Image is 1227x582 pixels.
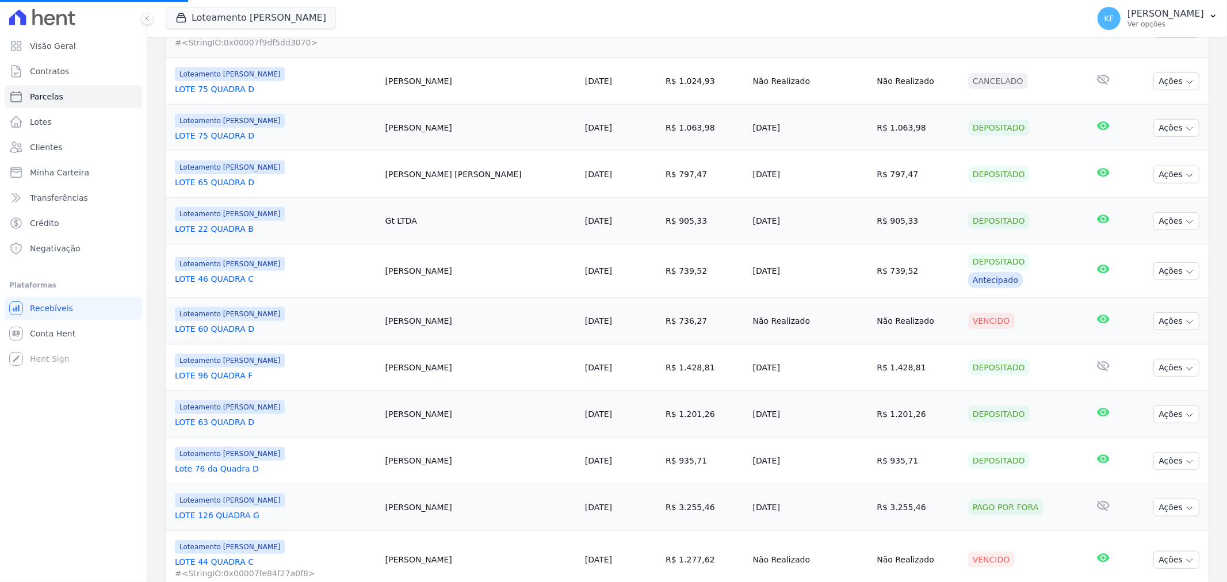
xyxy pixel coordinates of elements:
span: Loteamento [PERSON_NAME] [175,67,285,81]
td: R$ 797,47 [872,151,964,198]
td: [PERSON_NAME] [381,391,580,438]
button: Ações [1153,262,1199,280]
div: Depositado [968,120,1030,136]
button: Ações [1153,212,1199,230]
a: LOTE 22 QUADRA B [175,223,376,235]
div: Depositado [968,166,1030,182]
a: [DATE] [585,123,612,132]
span: #<StringIO:0x00007fe84f27a0f8> [175,568,376,579]
div: Antecipado [968,272,1023,288]
button: Ações [1153,551,1199,569]
span: Visão Geral [30,40,76,52]
a: [DATE] [585,76,612,86]
a: Negativação [5,237,142,260]
a: Conta Hent [5,322,142,345]
td: Não Realizado [872,58,964,105]
td: [DATE] [748,244,873,298]
div: Vencido [968,552,1015,568]
a: Minha Carteira [5,161,142,184]
a: Lote 76 da Quadra D [175,463,376,474]
a: [DATE] [585,555,612,564]
span: Contratos [30,66,69,77]
td: [DATE] [748,151,873,198]
span: Lotes [30,116,52,128]
a: [DATE] [585,316,612,326]
a: Clientes [5,136,142,159]
span: Transferências [30,192,88,204]
td: R$ 935,71 [661,438,748,484]
p: Ver opções [1127,20,1204,29]
a: [DATE] [585,170,612,179]
a: Parcelas [5,85,142,108]
a: LOTE 63 QUADRA D [175,416,376,428]
a: [DATE] [585,456,612,465]
span: Loteamento [PERSON_NAME] [175,160,285,174]
td: [DATE] [748,484,873,531]
div: Plataformas [9,278,137,292]
td: R$ 1.428,81 [872,344,964,391]
td: R$ 3.255,46 [872,484,964,531]
button: KF [PERSON_NAME] Ver opções [1088,2,1227,35]
td: R$ 1.063,98 [872,105,964,151]
button: Ações [1153,452,1199,470]
a: [DATE] [585,409,612,419]
button: Ações [1153,166,1199,183]
span: Loteamento [PERSON_NAME] [175,447,285,461]
button: Ações [1153,499,1199,516]
span: Loteamento [PERSON_NAME] [175,540,285,554]
a: LOTE 60 QUADRA D [175,323,376,335]
a: Crédito [5,212,142,235]
td: R$ 797,47 [661,151,748,198]
td: Não Realizado [872,298,964,344]
a: LOTE 96 QUADRA F [175,370,376,381]
span: Clientes [30,141,62,153]
button: Loteamento [PERSON_NAME] [166,7,336,29]
a: Lotes [5,110,142,133]
span: #<StringIO:0x00007f9df5dd3070> [175,37,376,48]
td: [PERSON_NAME] [PERSON_NAME] [381,151,580,198]
span: Minha Carteira [30,167,89,178]
span: Loteamento [PERSON_NAME] [175,257,285,271]
td: R$ 1.428,81 [661,344,748,391]
button: Ações [1153,359,1199,377]
span: Crédito [30,217,59,229]
td: R$ 1.024,93 [661,58,748,105]
td: [PERSON_NAME] [381,58,580,105]
td: R$ 739,52 [872,244,964,298]
span: Loteamento [PERSON_NAME] [175,354,285,367]
button: Ações [1153,405,1199,423]
a: [DATE] [585,363,612,372]
td: [DATE] [748,198,873,244]
a: [DATE] [585,216,612,225]
button: Ações [1153,119,1199,137]
td: R$ 739,52 [661,244,748,298]
a: [DATE] [585,266,612,275]
td: [DATE] [748,344,873,391]
div: Vencido [968,313,1015,329]
div: Depositado [968,254,1030,270]
span: Loteamento [PERSON_NAME] [175,400,285,414]
button: Ações [1153,312,1199,330]
td: [DATE] [748,438,873,484]
td: Não Realizado [748,58,873,105]
td: R$ 736,27 [661,298,748,344]
a: [DATE] [585,503,612,512]
a: Transferências [5,186,142,209]
p: [PERSON_NAME] [1127,8,1204,20]
span: Loteamento [PERSON_NAME] [175,493,285,507]
a: LOTE 75 QUADRA D [175,83,376,95]
td: R$ 935,71 [872,438,964,484]
span: Negativação [30,243,81,254]
td: [DATE] [748,105,873,151]
td: [PERSON_NAME] [381,244,580,298]
div: Depositado [968,213,1030,229]
a: LOTE 126 QUADRA G [175,510,376,521]
td: [PERSON_NAME] [381,484,580,531]
td: R$ 1.201,26 [872,391,964,438]
td: Gt LTDA [381,198,580,244]
span: Recebíveis [30,303,73,314]
span: Parcelas [30,91,63,102]
a: LOTE 75 QUADRA D [175,130,376,141]
span: Loteamento [PERSON_NAME] [175,207,285,221]
span: Loteamento [PERSON_NAME] [175,114,285,128]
